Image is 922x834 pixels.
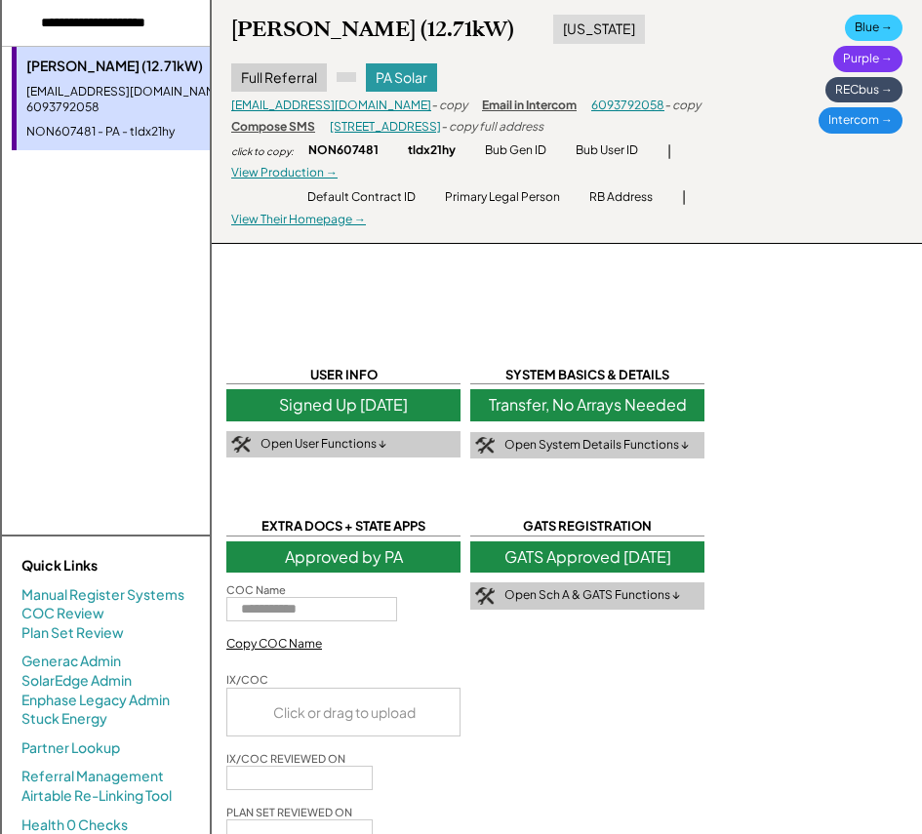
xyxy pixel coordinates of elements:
[475,587,495,605] img: tool-icon.png
[226,672,268,687] div: IX/COC
[226,636,322,653] div: Copy COC Name
[330,119,441,134] a: [STREET_ADDRESS]
[226,366,461,384] div: USER INFO
[589,189,653,206] div: RB Address
[231,98,431,112] a: [EMAIL_ADDRESS][DOMAIN_NAME]
[21,652,121,671] a: Generac Admin
[441,119,543,136] div: - copy full address
[470,541,704,573] div: GATS Approved [DATE]
[445,189,560,206] div: Primary Legal Person
[21,671,132,691] a: SolarEdge Admin
[553,15,645,44] div: [US_STATE]
[307,189,416,206] div: Default Contract ID
[226,541,461,573] div: Approved by PA
[231,212,366,228] div: View Their Homepage →
[470,366,704,384] div: SYSTEM BASICS & DETAILS
[26,124,265,140] div: NON607481 - PA - tldx21hy
[21,556,217,576] div: Quick Links
[21,585,184,605] a: Manual Register Systems
[576,142,638,159] div: Bub User ID
[231,16,514,43] div: [PERSON_NAME] (12.71kW)
[231,119,315,136] div: Compose SMS
[470,389,704,420] div: Transfer, No Arrays Needed
[504,587,680,604] div: Open Sch A & GATS Functions ↓
[833,46,902,72] div: Purple →
[26,57,265,76] div: [PERSON_NAME] (12.71kW)
[485,142,546,159] div: Bub Gen ID
[227,689,461,735] div: Click or drag to upload
[231,63,327,93] div: Full Referral
[664,98,701,114] div: - copy
[408,142,456,159] div: tldx21hy
[231,144,294,158] div: click to copy:
[308,142,379,159] div: NON607481
[667,141,671,161] div: |
[819,107,902,134] div: Intercom →
[226,582,286,597] div: COC Name
[591,98,664,112] a: 6093792058
[21,604,104,623] a: COC Review
[226,751,345,766] div: IX/COC REVIEWED ON
[682,187,686,207] div: |
[431,98,467,114] div: - copy
[482,98,577,114] div: Email in Intercom
[261,436,386,453] div: Open User Functions ↓
[21,767,164,786] a: Referral Management
[825,77,902,103] div: RECbus →
[504,437,689,454] div: Open System Details Functions ↓
[21,623,124,643] a: Plan Set Review
[845,15,902,41] div: Blue →
[21,738,120,758] a: Partner Lookup
[231,165,338,181] div: View Production →
[26,84,265,117] div: [EMAIL_ADDRESS][DOMAIN_NAME] - 6093792058
[226,517,461,536] div: EXTRA DOCS + STATE APPS
[366,63,437,93] div: PA Solar
[226,805,352,819] div: PLAN SET REVIEWED ON
[226,389,461,420] div: Signed Up [DATE]
[475,437,495,455] img: tool-icon.png
[231,436,251,454] img: tool-icon.png
[21,691,170,710] a: Enphase Legacy Admin
[21,786,172,806] a: Airtable Re-Linking Tool
[470,517,704,536] div: GATS REGISTRATION
[21,709,107,729] a: Stuck Energy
